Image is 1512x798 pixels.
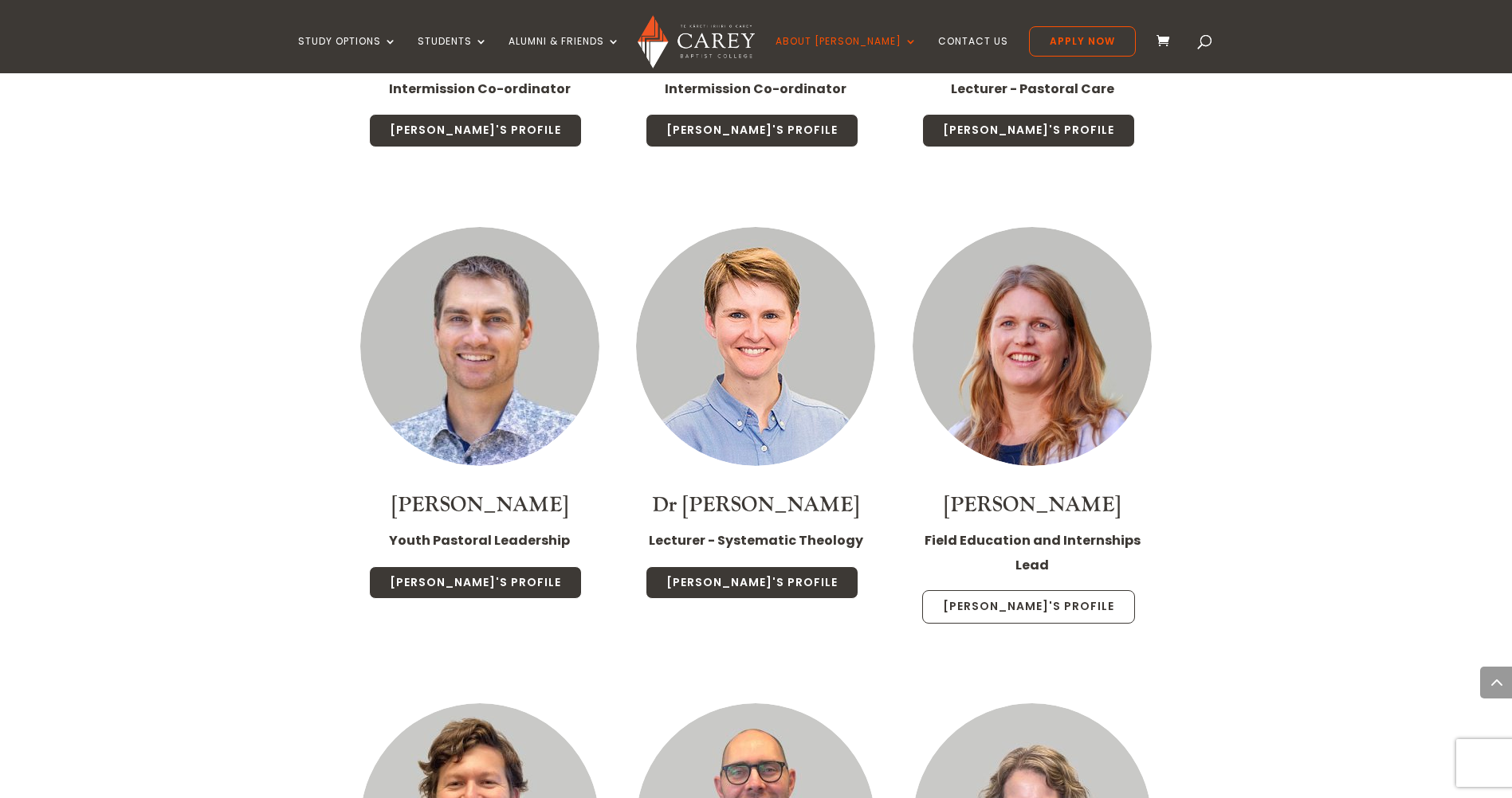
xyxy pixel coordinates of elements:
[922,590,1135,624] a: [PERSON_NAME]'s Profile
[925,531,1141,573] strong: Field Education and Internships Lead
[938,36,1008,73] a: Contact Us
[298,36,397,73] a: Study Options
[665,80,846,98] strong: Intermission Co-ordinator
[922,114,1135,147] a: [PERSON_NAME]'s Profile
[391,491,568,518] a: [PERSON_NAME]
[369,566,582,600] a: [PERSON_NAME]'s Profile
[646,566,858,600] a: [PERSON_NAME]'s Profile
[776,36,917,73] a: About [PERSON_NAME]
[652,491,859,518] a: Dr [PERSON_NAME]
[951,80,1114,98] strong: Lecturer - Pastoral Care
[418,36,488,73] a: Students
[649,531,863,550] strong: Lecturer - Systematic Theology
[913,227,1152,466] img: Nicola Mountfort_300x300
[389,531,570,550] strong: Youth Pastoral Leadership
[638,15,755,68] img: Carey Baptist College
[389,80,571,98] strong: Intermission Co-ordinator
[369,114,582,147] a: [PERSON_NAME]'s Profile
[509,36,620,73] a: Alumni & Friends
[1029,26,1136,57] a: Apply Now
[944,491,1121,518] a: [PERSON_NAME]
[646,114,858,147] a: [PERSON_NAME]'s Profile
